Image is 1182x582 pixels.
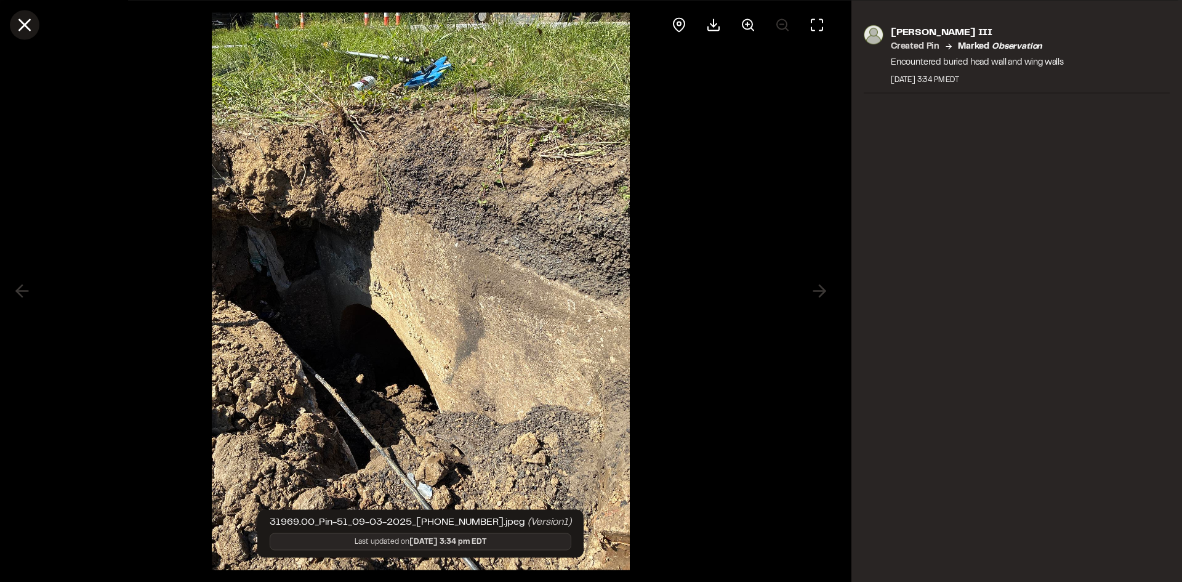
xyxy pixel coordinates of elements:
[992,42,1042,50] em: observation
[891,74,1064,85] div: [DATE] 3:34 PM EDT
[864,25,883,44] img: photo
[891,25,1064,39] p: [PERSON_NAME] III
[891,55,1064,69] p: Encountered buried head wall and wing walls
[10,10,39,39] button: Close modal
[733,10,763,39] button: Zoom in
[802,10,832,39] button: Toggle Fullscreen
[958,39,1042,53] p: Marked
[891,39,939,53] p: Created Pin
[664,10,694,39] div: View pin on map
